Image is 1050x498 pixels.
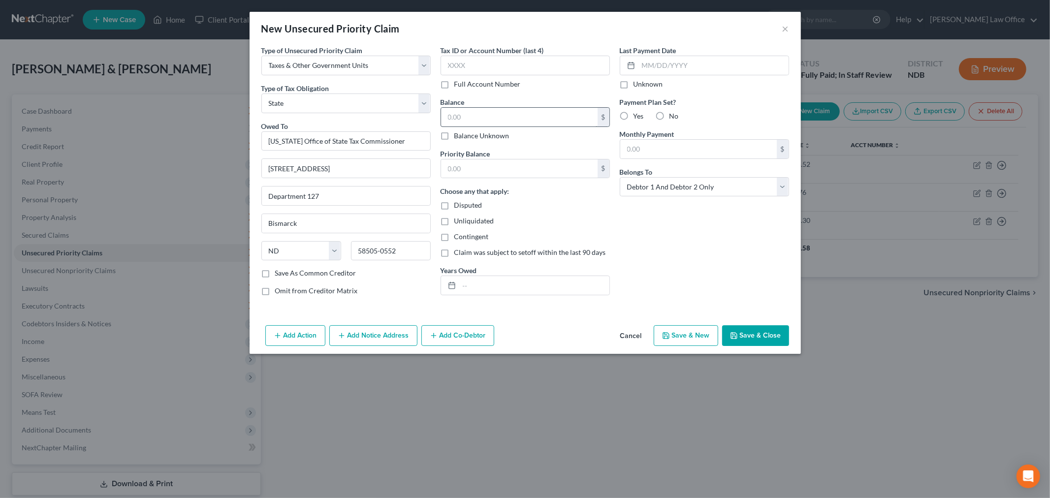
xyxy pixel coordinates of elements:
[454,248,606,256] span: Claim was subject to setoff within the last 90 days
[620,97,789,107] label: Payment Plan Set?
[441,45,544,56] label: Tax ID or Account Number (last 4)
[441,265,477,276] label: Years Owed
[454,217,494,225] span: Unliquidated
[441,186,509,196] label: Choose any that apply:
[441,97,465,107] label: Balance
[654,325,718,346] button: Save & New
[262,159,430,178] input: Enter address...
[454,201,482,209] span: Disputed
[441,56,610,75] input: XXXX
[620,45,676,56] label: Last Payment Date
[782,23,789,34] button: ×
[329,325,417,346] button: Add Notice Address
[638,56,789,75] input: MM/DD/YYYY
[261,131,431,151] input: Search creditor by name...
[454,131,509,141] label: Balance Unknown
[261,122,288,130] span: Owed To
[620,129,674,139] label: Monthly Payment
[265,325,325,346] button: Add Action
[1017,465,1040,488] div: Open Intercom Messenger
[722,325,789,346] button: Save & Close
[441,149,490,159] label: Priority Balance
[441,108,598,126] input: 0.00
[634,112,644,120] span: Yes
[459,276,609,295] input: --
[669,112,679,120] span: No
[454,79,521,89] label: Full Account Number
[275,268,356,278] label: Save As Common Creditor
[441,159,598,178] input: 0.00
[634,79,663,89] label: Unknown
[777,140,789,158] div: $
[262,187,430,205] input: Apt, Suite, etc...
[421,325,494,346] button: Add Co-Debtor
[275,286,358,295] span: Omit from Creditor Matrix
[261,22,400,35] div: New Unsecured Priority Claim
[620,168,653,176] span: Belongs To
[620,140,777,158] input: 0.00
[612,326,650,346] button: Cancel
[351,241,431,261] input: Enter zip...
[598,108,609,126] div: $
[261,46,363,55] span: Type of Unsecured Priority Claim
[262,214,430,233] input: Enter city...
[454,232,489,241] span: Contingent
[261,84,329,93] span: Type of Tax Obligation
[598,159,609,178] div: $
